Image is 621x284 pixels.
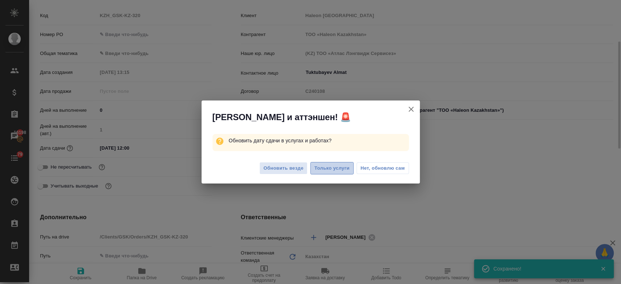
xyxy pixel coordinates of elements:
span: Обновить везде [263,164,303,173]
button: Обновить везде [259,162,307,175]
span: Только услуги [314,164,350,173]
span: [PERSON_NAME] и аттэншен! 🚨 [212,111,351,123]
button: Только услуги [310,162,354,175]
p: Обновить дату сдачи в услугах и работах? [228,134,409,147]
button: Нет, обновлю сам [357,162,409,174]
span: Нет, обновлю сам [361,165,405,172]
